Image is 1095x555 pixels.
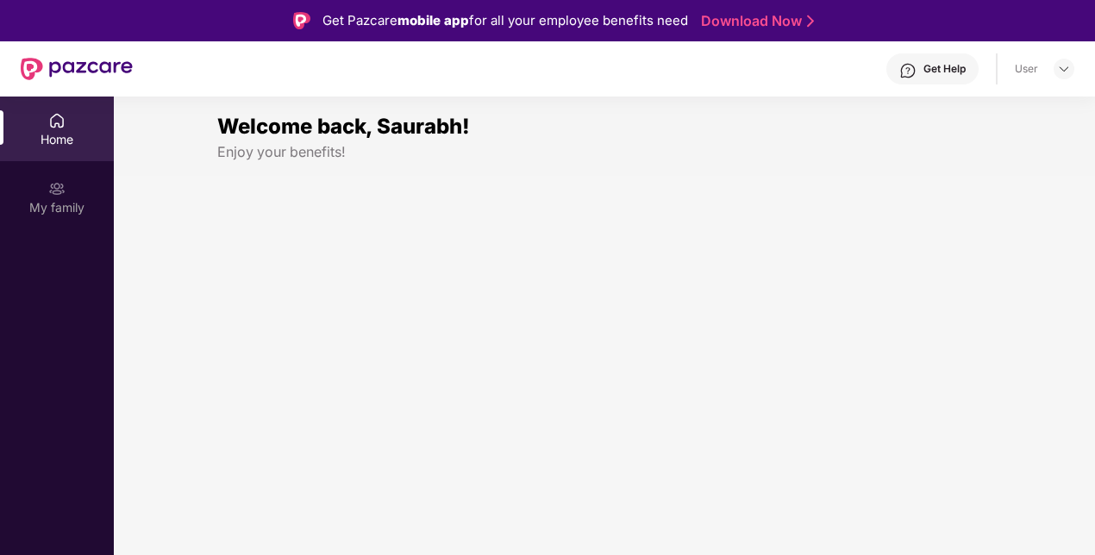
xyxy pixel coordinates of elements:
img: svg+xml;base64,PHN2ZyB3aWR0aD0iMjAiIGhlaWdodD0iMjAiIHZpZXdCb3g9IjAgMCAyMCAyMCIgZmlsbD0ibm9uZSIgeG... [48,180,66,197]
img: svg+xml;base64,PHN2ZyBpZD0iRHJvcGRvd24tMzJ4MzIiIHhtbG5zPSJodHRwOi8vd3d3LnczLm9yZy8yMDAwL3N2ZyIgd2... [1057,62,1071,76]
img: New Pazcare Logo [21,58,133,80]
img: Logo [293,12,310,29]
div: User [1015,62,1038,76]
div: Get Help [923,62,966,76]
a: Download Now [701,12,809,30]
img: svg+xml;base64,PHN2ZyBpZD0iSGVscC0zMngzMiIgeG1sbnM9Imh0dHA6Ly93d3cudzMub3JnLzIwMDAvc3ZnIiB3aWR0aD... [899,62,917,79]
div: Enjoy your benefits! [217,143,992,161]
span: Welcome back, Saurabh! [217,114,470,139]
div: Get Pazcare for all your employee benefits need [322,10,688,31]
img: Stroke [807,12,814,30]
img: svg+xml;base64,PHN2ZyBpZD0iSG9tZSIgeG1sbnM9Imh0dHA6Ly93d3cudzMub3JnLzIwMDAvc3ZnIiB3aWR0aD0iMjAiIG... [48,112,66,129]
strong: mobile app [397,12,469,28]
